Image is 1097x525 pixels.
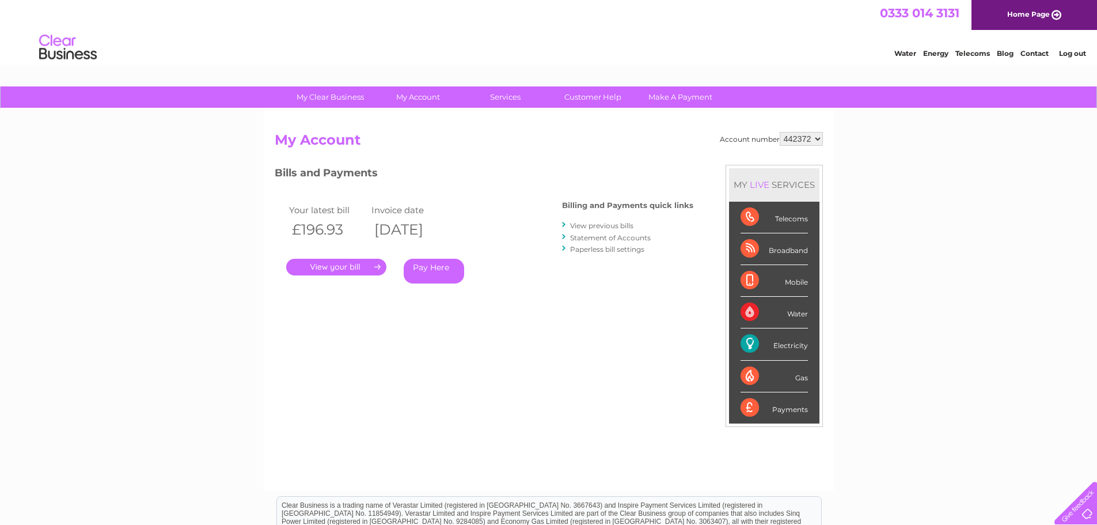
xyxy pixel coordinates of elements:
[741,328,808,360] div: Electricity
[545,86,640,108] a: Customer Help
[955,49,990,58] a: Telecoms
[369,218,451,241] th: [DATE]
[633,86,728,108] a: Make A Payment
[741,265,808,297] div: Mobile
[286,218,369,241] th: £196.93
[369,202,451,218] td: Invoice date
[283,86,378,108] a: My Clear Business
[741,233,808,265] div: Broadband
[894,49,916,58] a: Water
[370,86,465,108] a: My Account
[39,30,97,65] img: logo.png
[1059,49,1086,58] a: Log out
[458,86,553,108] a: Services
[747,179,772,190] div: LIVE
[570,245,644,254] a: Paperless bill settings
[741,392,808,424] div: Payments
[1020,49,1049,58] a: Contact
[880,6,959,20] a: 0333 014 3131
[729,168,819,201] div: MY SERVICES
[741,361,808,392] div: Gas
[562,201,693,210] h4: Billing and Payments quick links
[286,202,369,218] td: Your latest bill
[570,221,633,230] a: View previous bills
[741,202,808,233] div: Telecoms
[720,132,823,146] div: Account number
[286,259,386,275] a: .
[277,6,821,56] div: Clear Business is a trading name of Verastar Limited (registered in [GEOGRAPHIC_DATA] No. 3667643...
[275,132,823,154] h2: My Account
[997,49,1014,58] a: Blog
[570,233,651,242] a: Statement of Accounts
[275,165,693,185] h3: Bills and Payments
[404,259,464,284] a: Pay Here
[923,49,948,58] a: Energy
[741,297,808,328] div: Water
